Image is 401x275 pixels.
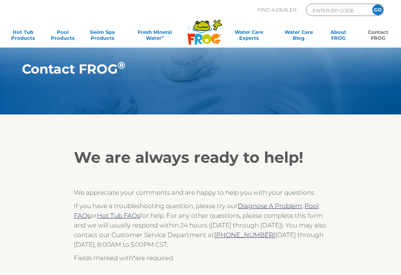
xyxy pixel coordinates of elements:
[22,62,352,77] h1: Contact FROG
[258,4,296,16] p: Find A Dealer
[224,29,274,44] a: Water CareExperts
[363,29,394,44] a: ContactFROG
[312,6,362,14] input: Zip Code Form
[74,148,327,166] h2: We are always ready to help!
[47,29,78,44] a: PoolProducts
[74,253,327,263] p: Fields marked with are required.
[214,231,275,239] a: [PHONE_NUMBER]
[7,29,38,44] a: Hot TubProducts
[74,188,327,197] p: We appreciate your comments and are happy to help you with your questions
[97,212,140,219] a: Hot Tub FAQs
[162,35,164,39] sup: ∞
[118,59,125,71] sup: ®
[127,29,183,44] a: Fresh MineralWater∞
[372,4,383,15] input: GO
[74,201,327,249] p: If you have a troubleshooting question, please try our or for help. For any other questions, plea...
[238,202,303,210] a: Diagnose A Problem,
[283,29,314,44] a: Water CareBlog
[87,29,118,44] a: Swim SpaProducts
[323,29,354,44] a: AboutFROG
